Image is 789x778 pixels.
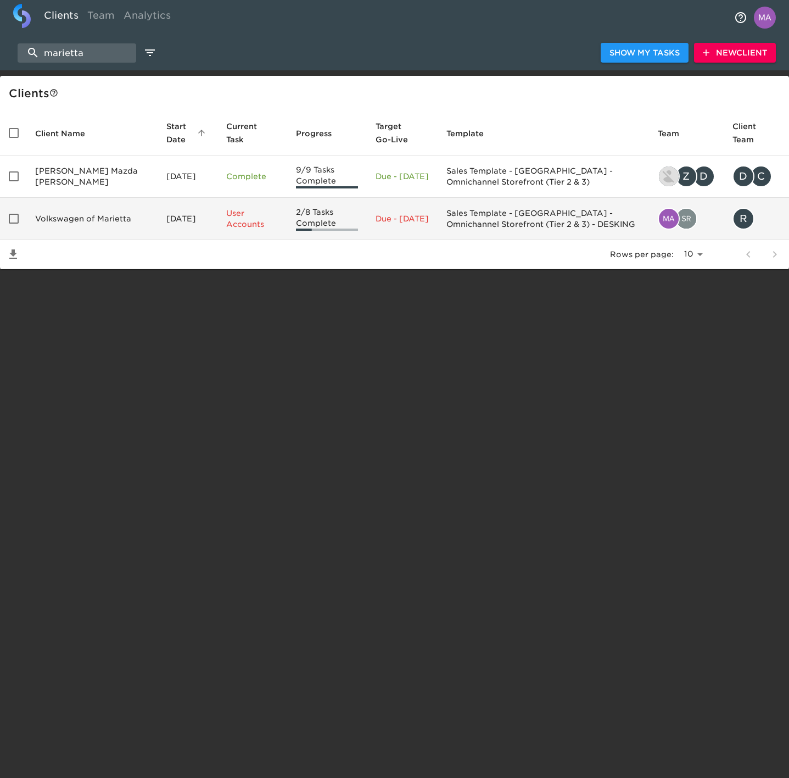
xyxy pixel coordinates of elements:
a: Analytics [119,4,175,31]
td: 9/9 Tasks Complete [287,155,366,198]
a: Clients [40,4,83,31]
a: Team [83,4,119,31]
div: Client s [9,85,785,102]
div: daryln@jimellis.com, conleyl@jimellis.com [732,165,780,187]
td: [PERSON_NAME] Mazda [PERSON_NAME] [26,155,158,198]
button: Show My Tasks [601,43,689,63]
span: Current Task [226,120,279,146]
span: New Client [703,46,767,60]
select: rows per page [678,246,707,263]
img: Profile [754,7,776,29]
svg: This is a list of all of your clients and clients shared with you [49,88,58,97]
span: Progress [296,127,346,140]
td: [DATE] [158,198,217,240]
button: notifications [728,4,754,31]
div: ramazan.diss@volkswagenofmarietta.com [732,208,780,230]
p: User Accounts [226,208,279,230]
td: Sales Template - [GEOGRAPHIC_DATA] - Omnichannel Storefront (Tier 2 & 3) - DESKING [438,198,649,240]
span: Client Team [732,120,780,146]
p: Rows per page: [610,249,674,260]
div: D [732,165,754,187]
div: D [693,165,715,187]
button: edit [141,43,159,62]
p: Due - [DATE] [376,171,429,182]
span: Client Name [35,127,99,140]
button: NewClient [694,43,776,63]
td: 2/8 Tasks Complete [287,198,366,240]
p: Complete [226,171,279,182]
div: matthew.grajales@cdk.com, srihetha.malgani@cdk.com [658,208,715,230]
span: Template [446,127,498,140]
div: C [750,165,772,187]
td: Sales Template - [GEOGRAPHIC_DATA] - Omnichannel Storefront (Tier 2 & 3) [438,155,649,198]
span: Show My Tasks [609,46,680,60]
span: This is the next Task in this Hub that should be completed [226,120,265,146]
span: Calculated based on the start date and the duration of all Tasks contained in this Hub. [376,120,415,146]
img: matthew.grajales@cdk.com [659,209,679,229]
p: Due - [DATE] [376,213,429,224]
span: Team [658,127,693,140]
span: Target Go-Live [376,120,429,146]
img: lowell@roadster.com [659,166,679,186]
span: Start Date [166,120,209,146]
td: [DATE] [158,155,217,198]
img: logo [13,4,31,28]
input: search [18,43,136,63]
div: R [732,208,754,230]
td: Volkswagen of Marietta [26,198,158,240]
img: srihetha.malgani@cdk.com [676,209,696,229]
div: Z [675,165,697,187]
div: lowell@roadster.com, zac.herman@roadster.com, duncan.miller@roadster.com [658,165,715,187]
